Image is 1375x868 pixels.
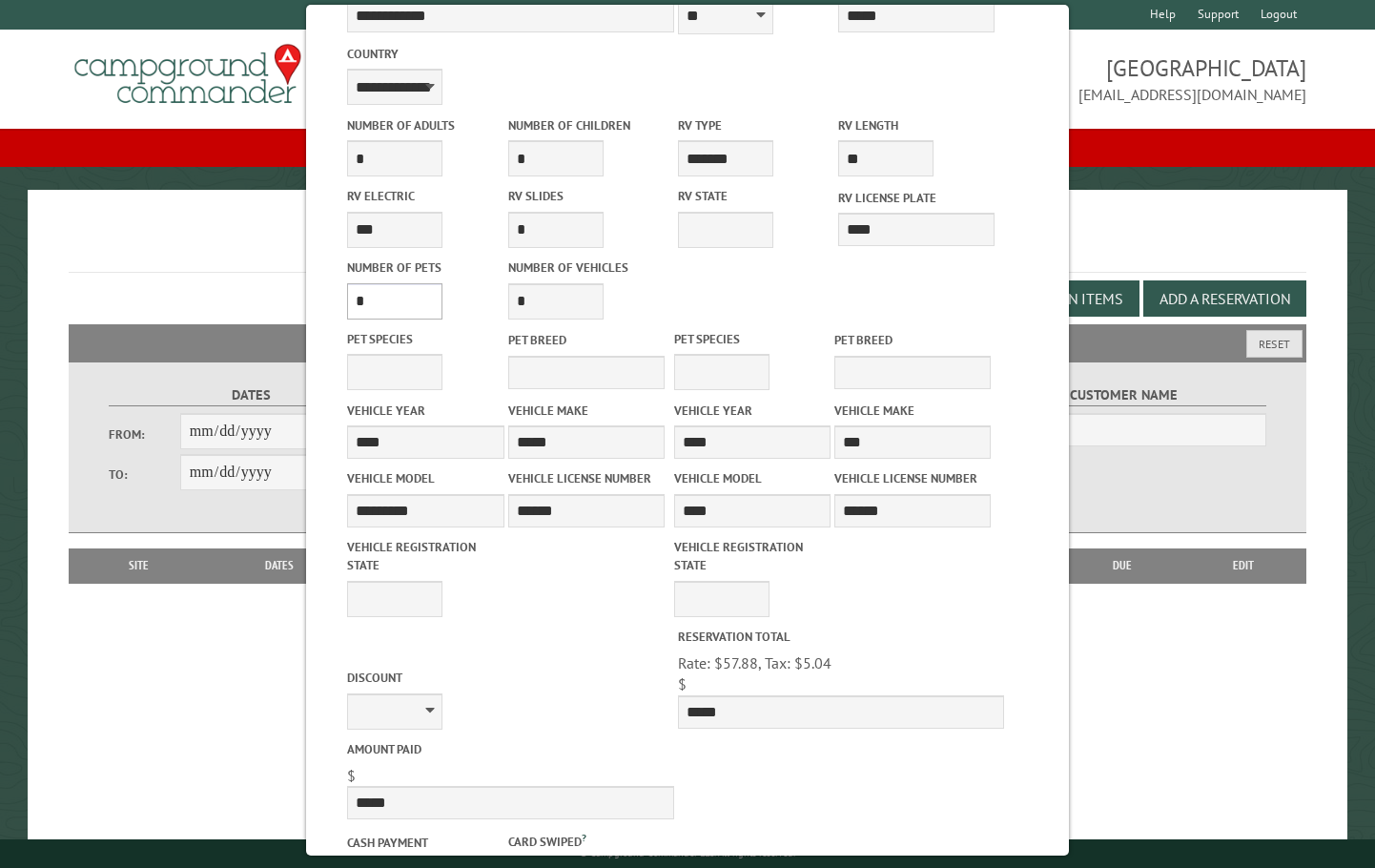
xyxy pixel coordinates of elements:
[347,740,673,758] label: Amount paid
[508,402,665,420] label: Vehicle Make
[674,538,831,574] label: Vehicle Registration state
[508,187,665,205] label: RV Slides
[580,847,795,859] small: © Campground Commander LLC. All rights reserved.
[674,469,831,487] label: Vehicle Model
[582,831,586,844] a: ?
[109,465,180,484] label: To:
[347,538,503,574] label: Vehicle Registration state
[678,653,831,672] span: Rate: $57.88, Tax: $5.04
[678,187,834,205] label: RV State
[834,469,991,487] label: Vehicle License Number
[674,330,831,348] label: Pet species
[1143,280,1306,317] button: Add a Reservation
[347,402,503,420] label: Vehicle Year
[69,220,1306,273] h1: Reservations
[347,116,503,134] label: Number of Adults
[347,766,356,785] span: $
[347,258,503,277] label: Number of Pets
[678,628,1004,646] label: Reservation Total
[69,37,307,112] img: Campground Commander
[347,469,503,487] label: Vehicle Model
[678,674,687,693] span: $
[508,469,665,487] label: Vehicle License Number
[834,402,991,420] label: Vehicle Make
[508,116,665,134] label: Number of Children
[981,384,1266,406] label: Customer Name
[838,116,995,134] label: RV Length
[347,834,503,852] label: Cash payment
[347,45,673,63] label: Country
[834,331,991,349] label: Pet breed
[347,187,503,205] label: RV Electric
[508,830,665,851] label: Card swiped
[1246,330,1303,358] button: Reset
[508,331,665,349] label: Pet breed
[838,189,995,207] label: RV License Plate
[78,548,199,583] th: Site
[199,548,359,583] th: Dates
[674,402,831,420] label: Vehicle Year
[347,669,673,687] label: Discount
[347,330,503,348] label: Pet species
[678,116,834,134] label: RV Type
[1180,548,1306,583] th: Edit
[69,324,1306,361] h2: Filters
[109,384,394,406] label: Dates
[508,258,665,277] label: Number of Vehicles
[109,425,180,444] label: From:
[1063,548,1180,583] th: Due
